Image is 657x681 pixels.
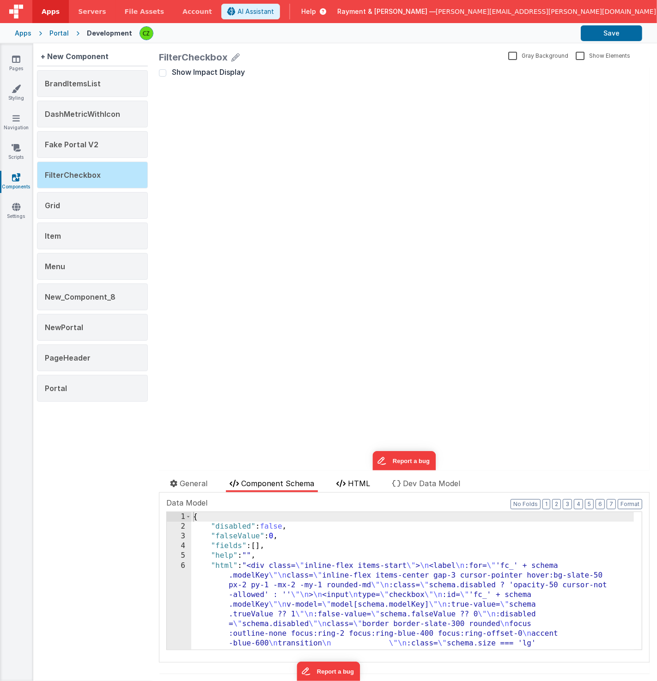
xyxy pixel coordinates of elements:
span: New_Component_8 [45,292,116,301]
span: Portal [45,384,67,393]
span: Component Schema [241,479,314,488]
span: Servers [78,7,106,16]
div: 2 [167,522,191,531]
span: Menu [45,262,65,271]
div: Portal [49,29,69,38]
span: General [180,479,207,488]
label: Gray Background [508,51,568,60]
div: Apps [15,29,31,38]
div: 3 [167,531,191,541]
span: File Assets [125,7,164,16]
div: 1 [167,512,191,522]
button: 7 [607,499,616,509]
span: Item [45,231,61,241]
span: PageHeader [45,353,91,362]
span: HTML [348,479,370,488]
button: 5 [585,499,594,509]
button: 1 [542,499,550,509]
button: AI Assistant [221,4,280,19]
div: FilterCheckbox [159,51,228,64]
span: AI Assistant [237,7,274,16]
span: Grid [45,201,60,210]
iframe: Marker.io feedback button [297,662,360,681]
div: 4 [167,541,191,551]
span: Fake Portal V2 [45,140,98,149]
button: No Folds [511,499,541,509]
div: Development [87,29,132,38]
button: 3 [563,499,572,509]
span: BrandItemsList [45,79,101,88]
span: Apps [42,7,60,16]
button: 2 [552,499,561,509]
button: Format [618,499,642,509]
button: 6 [596,499,605,509]
span: Dev Data Model [403,479,460,488]
span: Rayment & [PERSON_NAME] — [337,7,436,16]
span: DashMetricWithIcon [45,109,120,119]
div: 5 [167,551,191,560]
span: FilterCheckbox [45,170,101,180]
span: NewPortal [45,323,83,332]
span: Help [301,7,316,16]
span: Data Model [166,497,207,508]
label: Show Elements [576,51,630,60]
iframe: Marker.io feedback button [214,384,277,403]
span: [PERSON_NAME][EMAIL_ADDRESS][PERSON_NAME][DOMAIN_NAME] [436,7,656,16]
button: 4 [574,499,583,509]
button: Save [581,25,642,41]
div: + New Component [37,47,112,66]
img: b4a104e37d07c2bfba7c0e0e4a273d04 [140,27,153,40]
